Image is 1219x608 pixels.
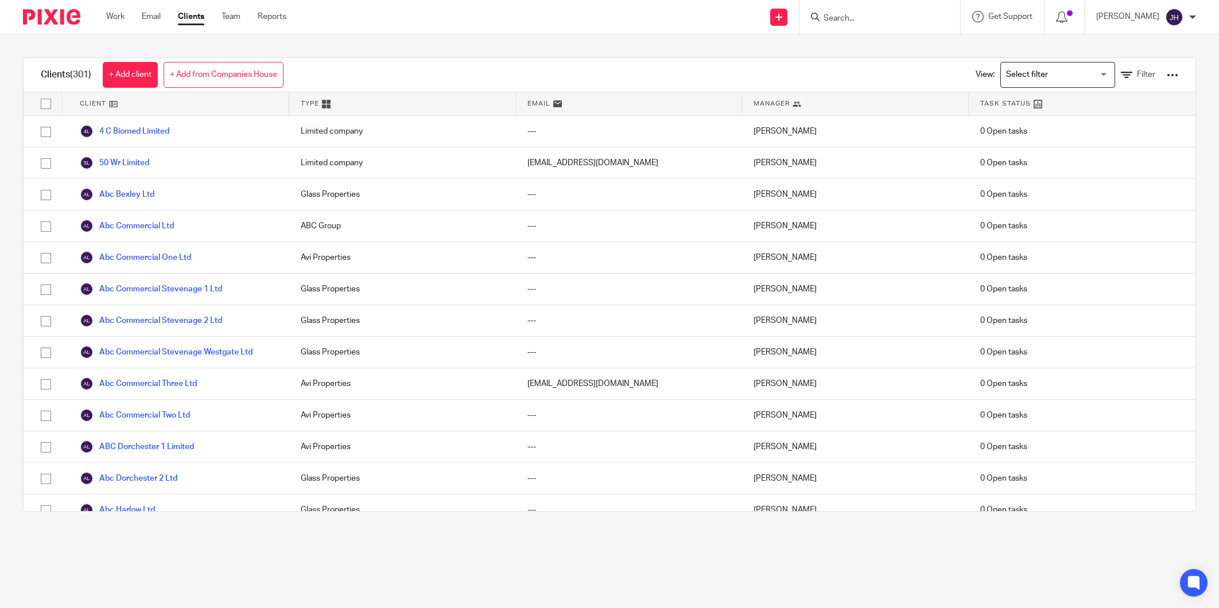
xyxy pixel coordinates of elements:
a: Abc Dorchester 2 Ltd [80,471,177,485]
span: 0 Open tasks [980,378,1027,389]
img: svg%3E [80,471,94,485]
span: 0 Open tasks [980,189,1027,200]
div: Glass Properties [289,274,516,305]
div: --- [516,211,743,241]
div: --- [516,431,743,462]
span: Client [80,99,106,108]
img: svg%3E [80,345,94,359]
img: svg%3E [80,377,94,391]
span: 0 Open tasks [980,315,1027,326]
div: --- [516,274,743,305]
a: Abc Commercial Two Ltd [80,408,190,422]
span: Manager [754,99,790,108]
img: svg%3E [80,440,94,454]
span: 0 Open tasks [980,473,1027,484]
span: 0 Open tasks [980,220,1027,232]
div: [PERSON_NAME] [742,274,969,305]
a: 4 C Biomed Limited [80,124,169,138]
div: [PERSON_NAME] [742,400,969,431]
a: Team [222,11,240,22]
span: 0 Open tasks [980,252,1027,263]
div: Avi Properties [289,368,516,399]
div: [EMAIL_ADDRESS][DOMAIN_NAME] [516,368,743,399]
div: Limited company [289,147,516,178]
div: [PERSON_NAME] [742,368,969,399]
div: View: [958,58,1178,92]
div: Search for option [1000,62,1115,88]
div: Avi Properties [289,242,516,273]
span: 0 Open tasks [980,504,1027,516]
span: 0 Open tasks [980,157,1027,169]
a: Abc Bexley Ltd [80,188,154,201]
span: (301) [70,70,91,79]
div: Avi Properties [289,400,516,431]
span: 0 Open tasks [980,283,1027,295]
a: Clients [178,11,204,22]
div: --- [516,179,743,210]
div: [PERSON_NAME] [742,463,969,494]
a: 50 Wr Limited [80,156,149,170]
div: [PERSON_NAME] [742,305,969,336]
div: Avi Properties [289,431,516,462]
div: [PERSON_NAME] [742,494,969,525]
img: svg%3E [1165,8,1183,26]
div: Glass Properties [289,179,516,210]
div: Glass Properties [289,337,516,368]
img: svg%3E [80,251,94,264]
a: Abc Harlow Ltd [80,503,155,517]
input: Select all [35,93,57,115]
img: svg%3E [80,188,94,201]
div: [PERSON_NAME] [742,431,969,462]
span: 0 Open tasks [980,126,1027,137]
div: Limited company [289,116,516,147]
div: --- [516,242,743,273]
div: ABC Group [289,211,516,241]
input: Search for option [1002,65,1108,85]
p: [PERSON_NAME] [1096,11,1159,22]
div: --- [516,494,743,525]
h1: Clients [41,69,91,81]
span: 0 Open tasks [980,346,1027,358]
div: --- [516,305,743,336]
a: Abc Commercial Stevenage 1 Ltd [80,282,222,296]
div: --- [516,116,743,147]
span: Get Support [988,13,1032,21]
a: ABC Dorchester 1 Limited [80,440,194,454]
div: --- [516,463,743,494]
a: Abc Commercial Stevenage 2 Ltd [80,314,222,328]
img: svg%3E [80,219,94,233]
span: Type [301,99,319,108]
div: [PERSON_NAME] [742,211,969,241]
input: Search [822,14,926,24]
div: Glass Properties [289,494,516,525]
a: Abc Commercial Ltd [80,219,174,233]
div: [PERSON_NAME] [742,337,969,368]
a: + Add from Companies House [164,62,284,88]
div: [EMAIL_ADDRESS][DOMAIN_NAME] [516,147,743,178]
span: Email [527,99,550,108]
img: svg%3E [80,314,94,328]
span: 0 Open tasks [980,410,1027,421]
img: svg%3E [80,408,94,422]
a: Email [142,11,161,22]
div: [PERSON_NAME] [742,242,969,273]
a: Abc Commercial Stevenage Westgate Ltd [80,345,253,359]
img: svg%3E [80,503,94,517]
div: [PERSON_NAME] [742,116,969,147]
div: Glass Properties [289,305,516,336]
a: Abc Commercial One Ltd [80,251,191,264]
span: Filter [1137,71,1155,79]
span: 0 Open tasks [980,441,1027,453]
div: --- [516,400,743,431]
div: --- [516,337,743,368]
img: Pixie [23,9,80,25]
img: svg%3E [80,124,94,138]
span: Task Status [980,99,1031,108]
div: [PERSON_NAME] [742,179,969,210]
a: Reports [258,11,286,22]
div: [PERSON_NAME] [742,147,969,178]
div: Glass Properties [289,463,516,494]
img: svg%3E [80,282,94,296]
a: Work [106,11,125,22]
a: + Add client [103,62,158,88]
